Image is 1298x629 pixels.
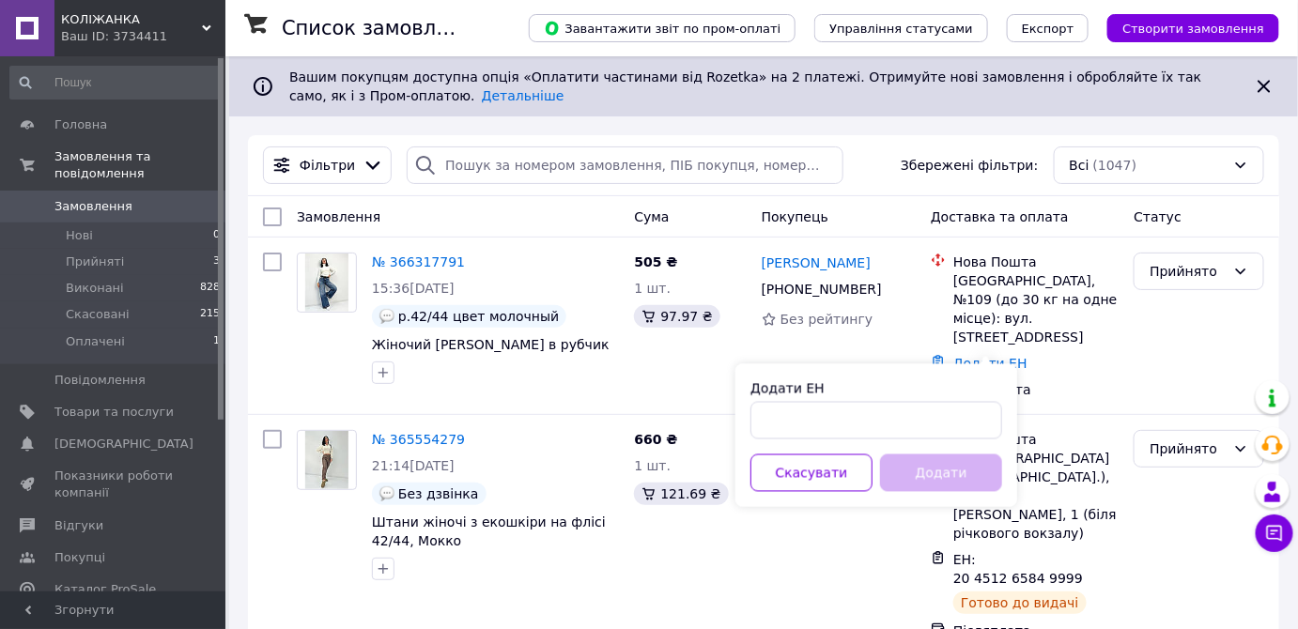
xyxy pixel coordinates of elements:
[901,156,1038,175] span: Збережені фільтри:
[54,581,156,598] span: Каталог ProSale
[634,432,677,447] span: 660 ₴
[54,404,174,421] span: Товари та послуги
[634,209,669,224] span: Cума
[297,430,357,490] a: Фото товару
[529,14,796,42] button: Завантажити звіт по пром-оплаті
[54,198,132,215] span: Замовлення
[61,11,202,28] span: КОЛІЖАНКА
[814,14,988,42] button: Управління статусами
[953,591,1087,614] div: Готово до видачі
[1007,14,1089,42] button: Експорт
[213,227,220,244] span: 0
[379,309,394,324] img: :speech_balloon:
[953,449,1119,543] div: м. [GEOGRAPHIC_DATA] ([GEOGRAPHIC_DATA].), №2: вул. [PERSON_NAME], 1 (біля річкового вокзалу)
[54,468,174,501] span: Показники роботи компанії
[54,549,105,566] span: Покупці
[305,253,349,312] img: Фото товару
[953,271,1119,346] div: [GEOGRAPHIC_DATA], №109 (до 30 кг на одне місце): вул. [STREET_ADDRESS]
[634,281,671,296] span: 1 шт.
[9,66,222,100] input: Пошук
[634,458,671,473] span: 1 шт.
[54,116,107,133] span: Головна
[1107,14,1279,42] button: Створити замовлення
[372,432,465,447] a: № 365554279
[213,253,220,270] span: 3
[372,514,606,548] a: Штани жіночі з екошкіри на флісі 42/44, Мокко
[762,253,871,272] a: [PERSON_NAME]
[372,458,455,473] span: 21:14[DATE]
[289,69,1201,103] span: Вашим покупцям доступна опція «Оплатити частинами від Rozetka» на 2 платежі. Отримуйте нові замов...
[61,28,225,45] div: Ваш ID: 3734411
[282,17,472,39] h1: Список замовлень
[634,254,677,269] span: 505 ₴
[953,356,1028,371] a: Додати ЕН
[407,146,843,184] input: Пошук за номером замовлення, ПІБ покупця, номером телефону, Email, номером накладної
[1134,209,1182,224] span: Статус
[634,483,728,505] div: 121.69 ₴
[297,253,357,313] a: Фото товару
[200,306,220,323] span: 215
[66,280,124,297] span: Виконані
[66,227,93,244] span: Нові
[750,454,873,492] button: Скасувати
[953,552,1083,586] span: ЕН: 20 4512 6584 9999
[300,156,355,175] span: Фільтри
[372,337,610,352] a: Жіночий [PERSON_NAME] в рубчик
[544,20,780,37] span: Завантажити звіт по пром-оплаті
[634,305,719,328] div: 97.97 ₴
[54,372,146,389] span: Повідомлення
[1070,156,1089,175] span: Всі
[1089,20,1279,35] a: Створити замовлення
[1150,261,1226,282] div: Прийнято
[780,312,873,327] span: Без рейтингу
[305,431,349,489] img: Фото товару
[66,333,125,350] span: Оплачені
[482,88,564,103] a: Детальніше
[953,430,1119,449] div: Нова Пошта
[54,148,225,182] span: Замовлення та повідомлення
[54,517,103,534] span: Відгуки
[372,281,455,296] span: 15:36[DATE]
[398,309,559,324] span: р.42/44 цвет молочный
[200,280,220,297] span: 828
[297,209,380,224] span: Замовлення
[1022,22,1074,36] span: Експорт
[213,333,220,350] span: 1
[379,486,394,501] img: :speech_balloon:
[398,486,479,501] span: Без дзвінка
[1122,22,1264,36] span: Створити замовлення
[372,254,465,269] a: № 366317791
[1256,514,1293,552] button: Чат з покупцем
[953,253,1119,271] div: Нова Пошта
[750,381,825,396] label: Додати ЕН
[953,380,1119,399] div: Післяплата
[66,253,124,270] span: Прийняті
[1150,438,1226,459] div: Прийнято
[762,209,828,224] span: Покупець
[758,276,886,302] div: [PHONE_NUMBER]
[66,306,130,323] span: Скасовані
[829,22,973,36] span: Управління статусами
[1093,158,1137,173] span: (1047)
[931,209,1069,224] span: Доставка та оплата
[54,436,193,453] span: [DEMOGRAPHIC_DATA]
